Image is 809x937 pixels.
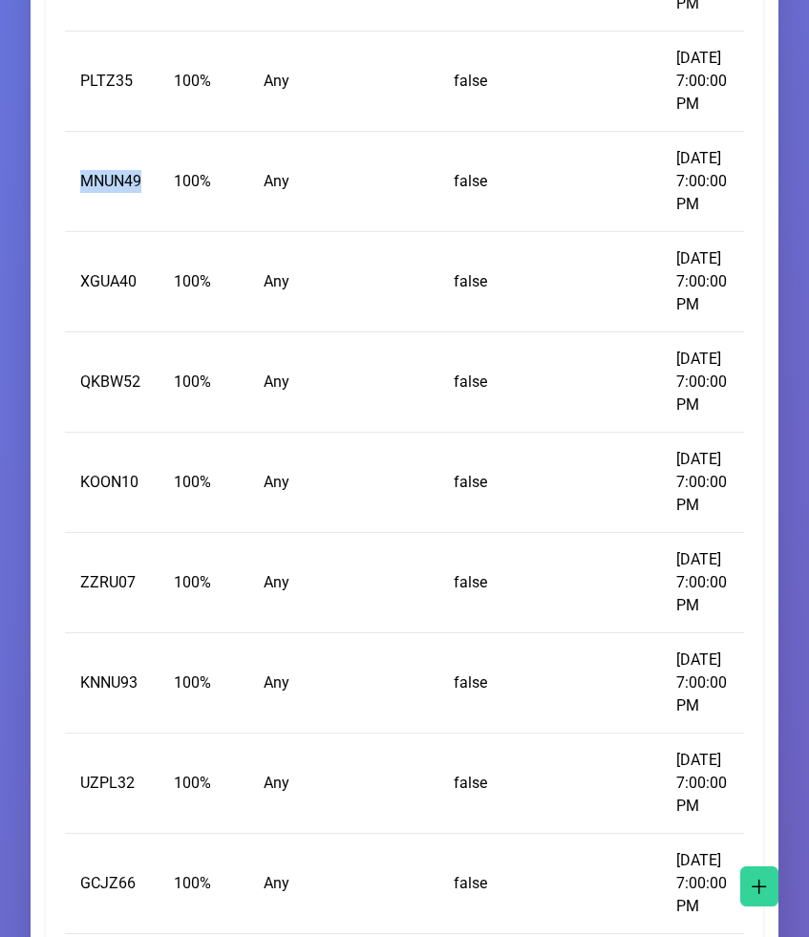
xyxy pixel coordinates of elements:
[661,834,743,934] td: [DATE] 7:00:00 PM
[438,332,503,433] td: false
[661,332,743,433] td: [DATE] 7:00:00 PM
[159,834,248,934] td: 100%
[159,633,248,734] td: 100%
[661,232,743,332] td: [DATE] 7:00:00 PM
[65,834,159,934] td: GCJZ66
[65,734,159,834] td: UZPL32
[661,32,743,132] td: [DATE] 7:00:00 PM
[159,232,248,332] td: 100%
[248,232,342,332] td: Any
[65,633,159,734] td: KNNU93
[661,633,743,734] td: [DATE] 7:00:00 PM
[248,32,342,132] td: Any
[159,132,248,232] td: 100%
[159,734,248,834] td: 100%
[248,332,342,433] td: Any
[65,332,159,433] td: QKBW52
[661,734,743,834] td: [DATE] 7:00:00 PM
[248,834,342,934] td: Any
[248,734,342,834] td: Any
[248,633,342,734] td: Any
[661,433,743,533] td: [DATE] 7:00:00 PM
[438,533,503,633] td: false
[159,533,248,633] td: 100%
[159,332,248,433] td: 100%
[438,32,503,132] td: false
[65,132,159,232] td: MNUN49
[661,132,743,232] td: [DATE] 7:00:00 PM
[438,132,503,232] td: false
[159,433,248,533] td: 100%
[248,533,342,633] td: Any
[159,32,248,132] td: 100%
[65,232,159,332] td: XGUA40
[65,433,159,533] td: KOON10
[438,433,503,533] td: false
[438,232,503,332] td: false
[438,633,503,734] td: false
[65,533,159,633] td: ZZRU07
[661,533,743,633] td: [DATE] 7:00:00 PM
[438,734,503,834] td: false
[248,433,342,533] td: Any
[65,32,159,132] td: PLTZ35
[248,132,342,232] td: Any
[438,834,503,934] td: false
